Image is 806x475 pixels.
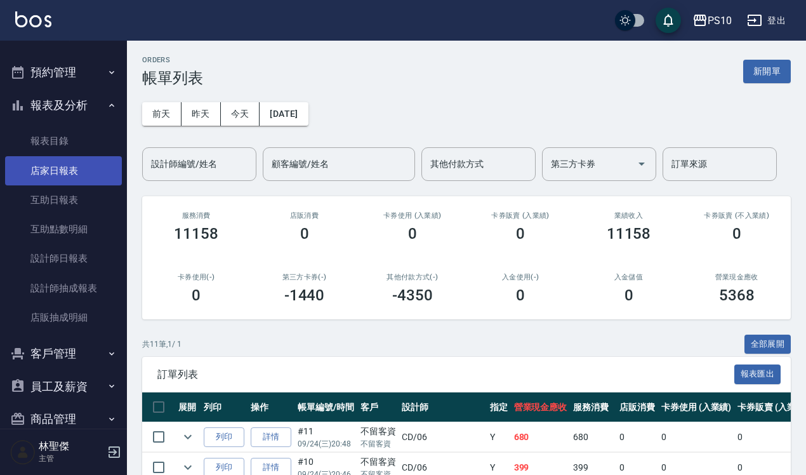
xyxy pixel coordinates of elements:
div: 不留客資 [360,425,396,438]
a: 店家日報表 [5,156,122,185]
h3: 0 [516,225,525,243]
a: 詳情 [251,427,291,447]
td: 0 [616,422,658,452]
span: 訂單列表 [157,368,734,381]
button: 預約管理 [5,56,122,89]
button: [DATE] [260,102,308,126]
th: 指定 [487,392,511,422]
h3: 0 [408,225,417,243]
button: 商品管理 [5,403,122,436]
h3: 0 [732,225,741,243]
td: 680 [570,422,616,452]
div: PS10 [708,13,732,29]
td: CD /06 [399,422,486,452]
button: 昨天 [182,102,221,126]
h2: 營業現金應收 [698,273,776,281]
h2: 卡券使用(-) [157,273,235,281]
th: 卡券使用 (入業績) [658,392,735,422]
button: 報表匯出 [734,365,781,384]
button: 新開單 [743,60,791,83]
h2: 卡券販賣 (不入業績) [698,211,776,220]
h2: ORDERS [142,56,203,64]
th: 店販消費 [616,392,658,422]
th: 列印 [201,392,248,422]
th: 帳單編號/時間 [294,392,357,422]
h3: 11158 [174,225,218,243]
h3: 服務消費 [157,211,235,220]
h2: 入金使用(-) [482,273,559,281]
button: 前天 [142,102,182,126]
button: expand row [178,427,197,446]
h2: 業績收入 [590,211,667,220]
h3: 0 [624,286,633,304]
h2: 店販消費 [265,211,343,220]
h2: 卡券使用 (入業績) [374,211,451,220]
h3: 0 [300,225,309,243]
h3: -4350 [392,286,433,304]
button: save [656,8,681,33]
td: #11 [294,422,357,452]
th: 服務消費 [570,392,616,422]
h2: 其他付款方式(-) [374,273,451,281]
td: Y [487,422,511,452]
button: 全部展開 [744,335,791,354]
a: 設計師抽成報表 [5,274,122,303]
th: 營業現金應收 [511,392,571,422]
h3: 11158 [607,225,651,243]
p: 09/24 (三) 20:48 [298,438,354,450]
button: 今天 [221,102,260,126]
a: 報表匯出 [734,368,781,380]
p: 主管 [39,453,103,464]
th: 設計師 [399,392,486,422]
h2: 第三方卡券(-) [265,273,343,281]
p: 共 11 筆, 1 / 1 [142,338,182,350]
img: Person [10,439,36,465]
h5: 林聖傑 [39,440,103,453]
h3: -1440 [284,286,325,304]
button: 客戶管理 [5,337,122,370]
button: 員工及薪資 [5,370,122,403]
h2: 卡券販賣 (入業績) [482,211,559,220]
td: 680 [511,422,571,452]
a: 報表目錄 [5,126,122,156]
a: 店販抽成明細 [5,303,122,332]
h3: 0 [516,286,525,304]
img: Logo [15,11,51,27]
h3: 0 [192,286,201,304]
h2: 入金儲值 [590,273,667,281]
h3: 5368 [719,286,755,304]
a: 互助日報表 [5,185,122,215]
p: 不留客資 [360,438,396,450]
h3: 帳單列表 [142,69,203,87]
th: 展開 [175,392,201,422]
button: Open [631,154,652,174]
button: PS10 [687,8,737,34]
th: 客戶 [357,392,399,422]
a: 互助點數明細 [5,215,122,244]
div: 不留客資 [360,455,396,469]
button: 列印 [204,427,244,447]
a: 設計師日報表 [5,244,122,273]
button: 報表及分析 [5,89,122,122]
a: 新開單 [743,65,791,77]
th: 操作 [248,392,294,422]
td: 0 [658,422,735,452]
button: 登出 [742,9,791,32]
